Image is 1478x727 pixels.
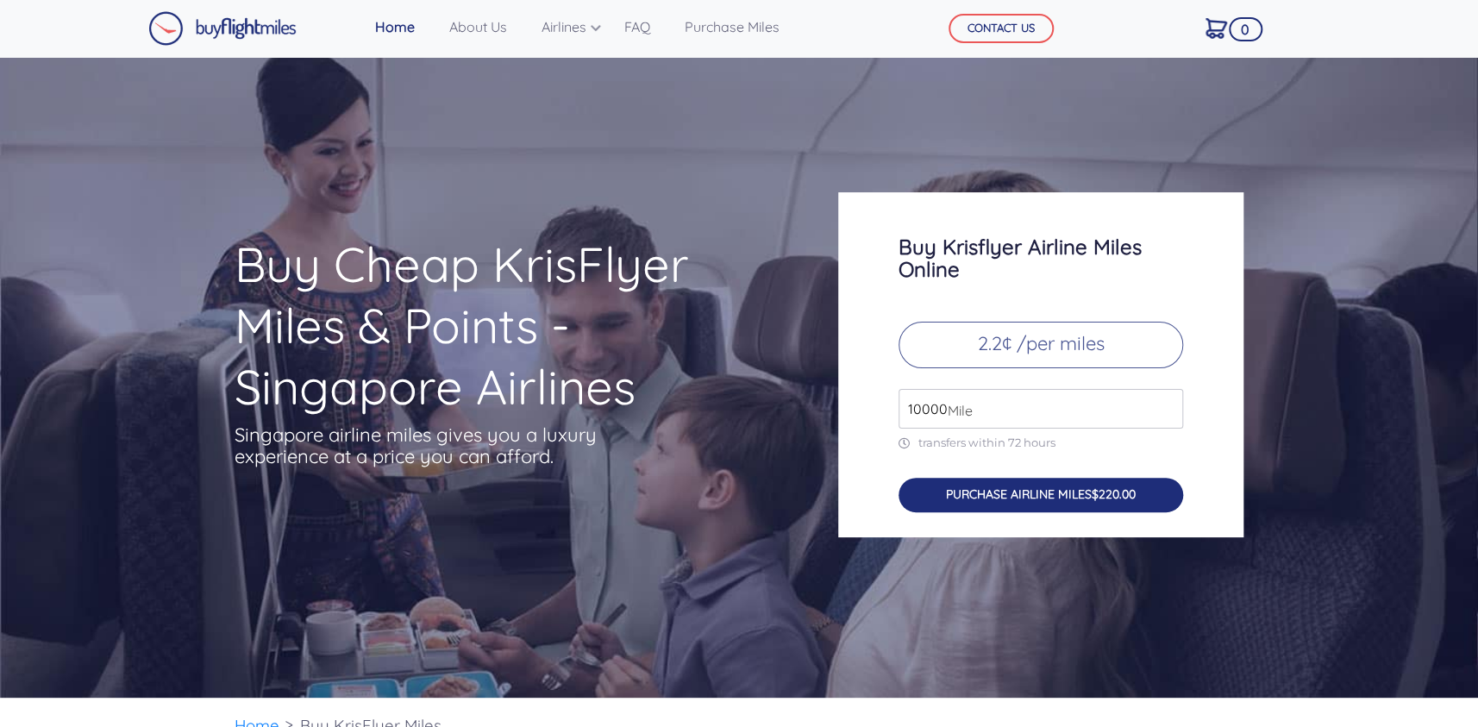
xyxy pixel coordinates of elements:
[148,11,297,46] img: Buy Flight Miles Logo
[899,478,1183,513] button: PURCHASE AIRLINE MILES$220.00
[235,234,771,417] h1: Buy Cheap KrisFlyer Miles & Points - Singapore Airlines
[148,7,297,50] a: Buy Flight Miles Logo
[1199,9,1234,46] a: 0
[368,9,422,44] a: Home
[535,9,597,44] a: Airlines
[899,436,1183,450] p: transfers within 72 hours
[678,9,786,44] a: Purchase Miles
[899,235,1183,280] h3: Buy Krisflyer Airline Miles Online
[949,14,1054,43] button: CONTACT US
[899,322,1183,368] p: 2.2¢ /per miles
[939,400,973,421] span: Mile
[617,9,657,44] a: FAQ
[1206,18,1227,39] img: Cart
[235,424,623,467] p: Singapore airline miles gives you a luxury experience at a price you can afford.
[442,9,514,44] a: About Us
[1092,486,1136,502] span: $220.00
[1229,17,1262,41] span: 0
